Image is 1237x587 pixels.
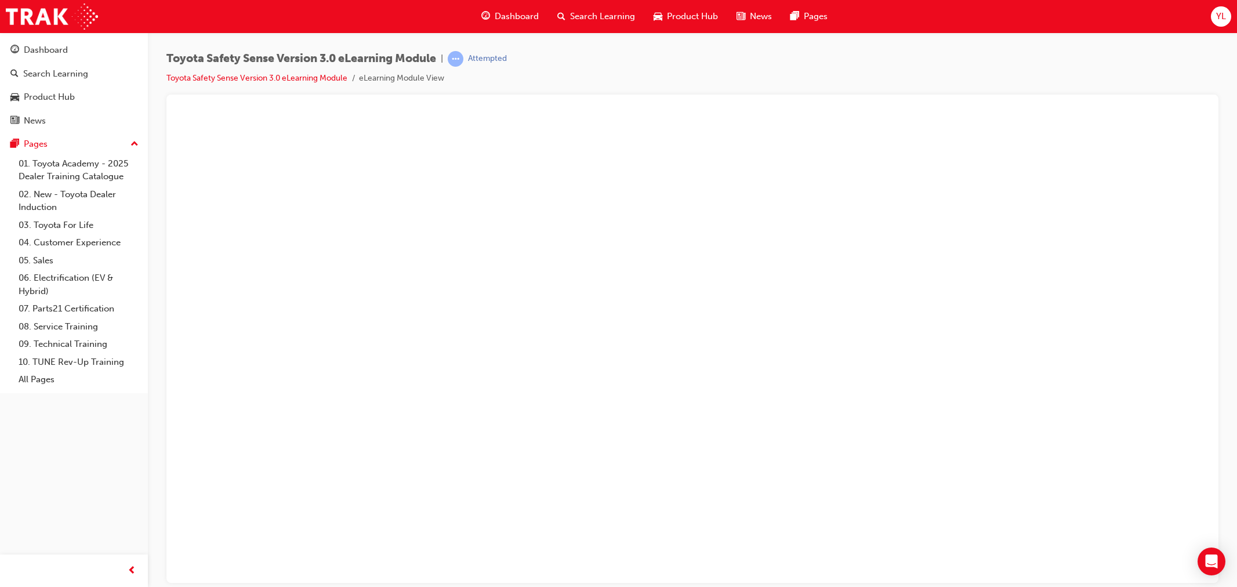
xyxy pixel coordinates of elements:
span: Search Learning [570,10,635,23]
span: Product Hub [667,10,718,23]
a: search-iconSearch Learning [548,5,644,28]
a: pages-iconPages [781,5,837,28]
span: Toyota Safety Sense Version 3.0 eLearning Module [166,52,436,66]
a: 08. Service Training [14,318,143,336]
div: News [24,114,46,128]
a: 09. Technical Training [14,335,143,353]
span: Dashboard [495,10,539,23]
a: News [5,110,143,132]
a: car-iconProduct Hub [644,5,727,28]
li: eLearning Module View [359,72,444,85]
a: Dashboard [5,39,143,61]
button: Pages [5,133,143,155]
a: 10. TUNE Rev-Up Training [14,353,143,371]
a: 05. Sales [14,252,143,270]
div: Product Hub [24,90,75,104]
span: | [441,52,443,66]
span: pages-icon [10,139,19,150]
span: news-icon [737,9,745,24]
div: Search Learning [23,67,88,81]
span: up-icon [130,137,139,152]
a: 04. Customer Experience [14,234,143,252]
a: All Pages [14,371,143,389]
span: pages-icon [790,9,799,24]
img: Trak [6,3,98,30]
a: Search Learning [5,63,143,85]
a: Product Hub [5,86,143,108]
span: prev-icon [128,564,136,578]
a: guage-iconDashboard [472,5,548,28]
span: News [750,10,772,23]
span: car-icon [10,92,19,103]
span: search-icon [10,69,19,79]
div: Dashboard [24,44,68,57]
span: news-icon [10,116,19,126]
a: 03. Toyota For Life [14,216,143,234]
span: guage-icon [481,9,490,24]
button: YL [1211,6,1231,27]
span: learningRecordVerb_ATTEMPT-icon [448,51,463,67]
a: 02. New - Toyota Dealer Induction [14,186,143,216]
span: Pages [804,10,828,23]
a: 01. Toyota Academy - 2025 Dealer Training Catalogue [14,155,143,186]
a: 07. Parts21 Certification [14,300,143,318]
a: Toyota Safety Sense Version 3.0 eLearning Module [166,73,347,83]
a: 06. Electrification (EV & Hybrid) [14,269,143,300]
div: Pages [24,137,48,151]
span: car-icon [654,9,662,24]
div: Attempted [468,53,507,64]
span: YL [1216,10,1226,23]
button: DashboardSearch LearningProduct HubNews [5,37,143,133]
span: search-icon [557,9,565,24]
div: Open Intercom Messenger [1198,548,1225,575]
a: news-iconNews [727,5,781,28]
span: guage-icon [10,45,19,56]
